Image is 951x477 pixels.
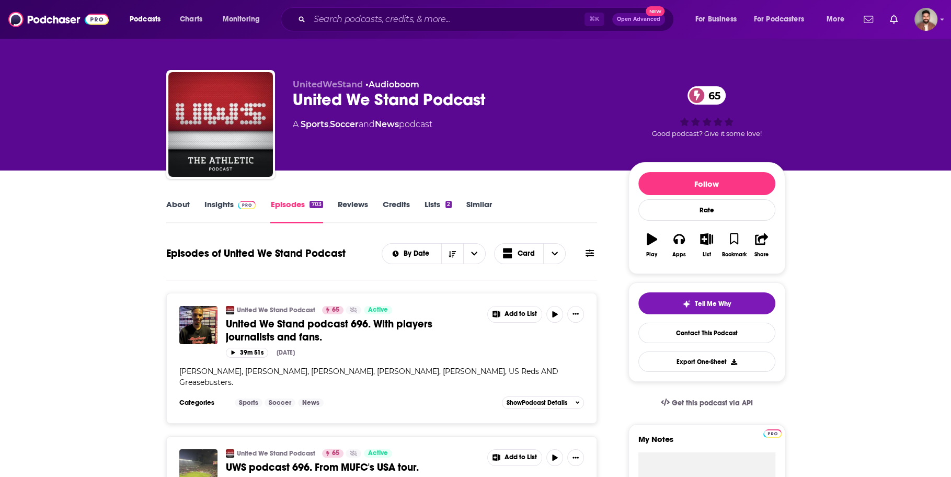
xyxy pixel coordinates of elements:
span: , [328,119,330,129]
img: Podchaser Pro [238,201,256,209]
button: Open AdvancedNew [612,13,665,26]
button: Show More Button [488,450,542,465]
a: United We Stand Podcast [237,306,315,314]
div: List [703,252,711,258]
a: Soccer [265,399,295,407]
a: Soccer [330,119,359,129]
div: 65Good podcast? Give it some love! [628,79,785,144]
a: Similar [466,199,492,223]
a: Sports [301,119,328,129]
img: United We Stand Podcast [226,449,234,458]
a: Audioboom [369,79,419,89]
span: Active [368,305,388,315]
div: Bookmark [721,252,746,258]
span: Add to List [505,453,537,461]
div: Apps [672,252,686,258]
button: open menu [463,244,485,264]
div: Rate [638,199,775,221]
button: List [693,226,720,264]
a: United We Stand Podcast [237,449,315,458]
a: 65 [322,306,343,314]
span: Monitoring [223,12,260,27]
a: News [375,119,399,129]
button: Show More Button [567,306,584,323]
span: New [646,6,664,16]
button: open menu [122,11,174,28]
button: open menu [747,11,819,28]
span: Open Advanced [617,17,660,22]
button: Choose View [494,243,566,264]
img: United We Stand Podcast [168,72,273,177]
span: • [365,79,419,89]
button: Apps [666,226,693,264]
div: Share [754,252,769,258]
input: Search podcasts, credits, & more... [310,11,585,28]
a: Active [364,306,392,314]
button: open menu [688,11,750,28]
a: Get this podcast via API [652,390,761,416]
div: A podcast [293,118,432,131]
a: 65 [688,86,726,105]
a: Show notifications dropdown [886,10,902,28]
button: Show More Button [567,449,584,466]
span: [PERSON_NAME], [PERSON_NAME], [PERSON_NAME], [PERSON_NAME], [PERSON_NAME], US Reds AND Greasebust... [179,367,558,387]
div: Play [646,252,657,258]
a: UWS podcast 696. From MUFC's USA tour. [226,461,480,474]
a: 65 [322,449,343,458]
a: Contact This Podcast [638,323,775,343]
span: Podcasts [130,12,161,27]
span: Logged in as calmonaghan [914,8,937,31]
span: UnitedWeStand [293,79,363,89]
button: Bookmark [720,226,748,264]
img: United We Stand podcast 696. With players journalists and fans. [179,306,217,344]
span: ⌘ K [585,13,604,26]
div: 703 [310,201,323,208]
h3: Categories [179,399,226,407]
button: open menu [215,11,273,28]
span: For Business [695,12,737,27]
span: Active [368,448,388,459]
span: United We Stand podcast 696. With players journalists and fans. [226,317,432,344]
img: Podchaser Pro [763,429,782,438]
a: Pro website [763,428,782,438]
div: 2 [445,201,452,208]
span: By Date [404,250,433,257]
a: About [166,199,190,223]
a: Reviews [338,199,368,223]
span: Charts [180,12,202,27]
label: My Notes [638,434,775,452]
span: More [827,12,844,27]
button: tell me why sparkleTell Me Why [638,292,775,314]
span: Tell Me Why [695,300,731,308]
span: and [359,119,375,129]
button: open menu [382,250,441,257]
span: Get this podcast via API [671,399,752,407]
span: Card [518,250,535,257]
a: Active [364,449,392,458]
span: 65 [698,86,726,105]
img: Podchaser - Follow, Share and Rate Podcasts [8,9,109,29]
span: For Podcasters [754,12,804,27]
button: Show More Button [488,306,542,322]
img: United We Stand Podcast [226,306,234,314]
button: Sort Direction [441,244,463,264]
h1: Episodes of United We Stand Podcast [166,247,346,260]
span: Good podcast? Give it some love! [652,130,762,138]
span: Show Podcast Details [507,399,567,406]
button: ShowPodcast Details [502,396,585,409]
a: Show notifications dropdown [860,10,877,28]
a: Sports [235,399,262,407]
span: Add to List [505,310,537,318]
div: Search podcasts, credits, & more... [291,7,684,31]
a: Credits [383,199,410,223]
button: Show profile menu [914,8,937,31]
span: 65 [332,448,339,459]
button: Play [638,226,666,264]
button: Follow [638,172,775,195]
